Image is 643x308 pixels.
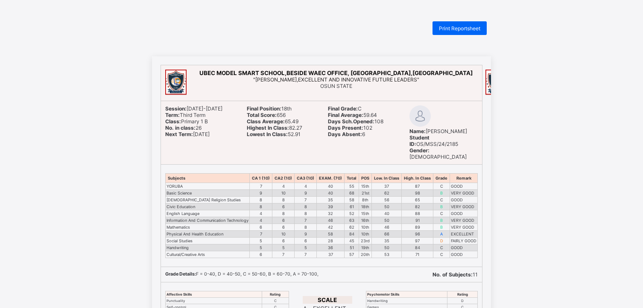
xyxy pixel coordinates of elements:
[317,231,345,238] td: 58
[328,125,372,131] span: 102
[345,231,359,238] td: 84
[247,131,288,137] b: Lowest In Class:
[272,174,295,183] th: CA2 (10)
[433,224,450,231] td: B
[345,190,359,197] td: 68
[272,197,295,203] td: 8
[328,105,358,112] b: Final Grade:
[295,251,317,258] td: 7
[447,298,478,304] td: D
[450,244,478,251] td: GOOD
[328,118,374,125] b: Days Sch.Opened:
[372,217,402,224] td: 50
[272,203,295,210] td: 6
[253,76,419,83] span: "[PERSON_NAME],EXCELLENT AND INNOVATIVE FUTURE LEADERS"
[247,105,292,112] span: 18th
[250,210,272,217] td: 4
[359,231,372,238] td: 10th
[345,183,359,190] td: 55
[359,174,372,183] th: POS
[359,224,372,231] td: 10th
[317,251,345,258] td: 37
[250,203,272,210] td: 8
[359,217,372,224] td: 16th
[317,174,345,183] th: EXAM. (70)
[372,197,402,203] td: 56
[262,298,289,304] td: C
[409,147,430,154] b: Gender:
[402,174,433,183] th: High. In Class
[295,231,317,238] td: 9
[359,238,372,244] td: 23rd
[166,210,250,217] td: English Language
[433,251,450,258] td: C
[359,244,372,251] td: 19th
[165,112,205,118] span: Third Term
[166,238,250,244] td: Social Studies
[372,190,402,197] td: 62
[402,251,433,258] td: 71
[433,174,450,183] th: Grade
[450,210,478,217] td: GOOD
[345,197,359,203] td: 58
[402,224,433,231] td: 89
[166,203,250,210] td: Civic Education
[166,231,250,238] td: Physical And Health Education
[166,298,262,304] td: Punctuality
[317,238,345,244] td: 28
[372,183,402,190] td: 37
[402,238,433,244] td: 97
[250,238,272,244] td: 5
[165,70,187,95] img: umssosun.png
[295,203,317,210] td: 8
[272,190,295,197] td: 10
[328,131,362,137] b: Days Absent:
[345,203,359,210] td: 61
[450,203,478,210] td: VERY GOOD
[433,238,450,244] td: D
[345,217,359,224] td: 63
[409,147,467,160] span: [DEMOGRAPHIC_DATA]
[317,244,345,251] td: 36
[262,291,289,298] th: Rating
[372,231,402,238] td: 66
[166,291,262,298] th: Affective Skills
[165,271,319,277] span: F = 0-40, D = 40-50, C = 50-60, B = 60-70, A = 70-100,
[409,128,467,134] span: [PERSON_NAME]
[359,210,372,217] td: 15th
[439,25,480,32] span: Print Reportsheet
[372,174,402,183] th: Low. In Class
[165,131,210,137] span: [DATE]
[247,118,285,125] b: Class Average:
[272,217,295,224] td: 6
[409,134,430,147] b: Student ID:
[433,271,478,278] span: 11
[247,112,286,118] span: 656
[295,190,317,197] td: 9
[402,203,433,210] td: 82
[295,210,317,217] td: 8
[272,238,295,244] td: 6
[450,224,478,231] td: VERY GOOD
[345,244,359,251] td: 51
[359,251,372,258] td: 20th
[433,244,450,251] td: C
[317,190,345,197] td: 40
[317,217,345,224] td: 46
[272,231,295,238] td: 10
[317,197,345,203] td: 35
[317,183,345,190] td: 40
[247,125,302,131] span: 82.27
[272,251,295,258] td: 7
[450,231,478,238] td: EXCELLENT
[450,190,478,197] td: VERY GOOD
[402,190,433,197] td: 98
[166,217,250,224] td: Information And Communication Technology
[433,190,450,197] td: B
[250,197,272,203] td: 8
[450,197,478,203] td: GOOD
[359,183,372,190] td: 15th
[447,291,478,298] th: Rating
[166,224,250,231] td: Mathematics
[450,183,478,190] td: GOOD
